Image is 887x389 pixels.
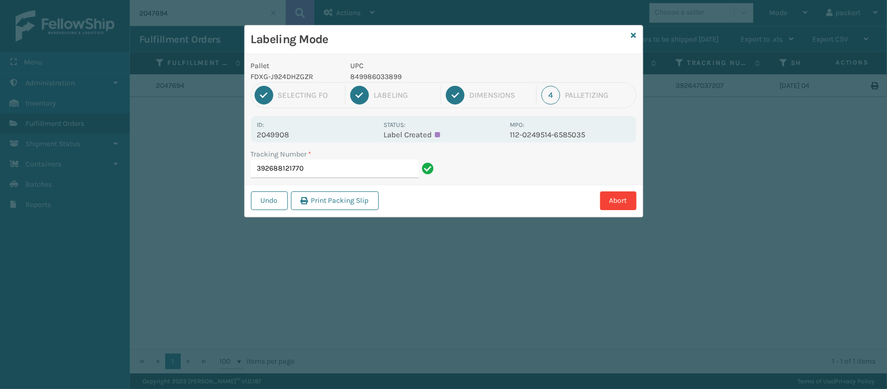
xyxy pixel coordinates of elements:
[278,90,340,100] div: Selecting FO
[251,71,338,82] p: FDXG-J924DHZGZR
[541,86,560,105] div: 4
[446,86,465,105] div: 3
[510,130,630,139] p: 112-0249514-6585035
[251,60,338,71] p: Pallet
[350,60,504,71] p: UPC
[510,121,524,128] label: MPO:
[374,90,436,100] div: Labeling
[257,121,264,128] label: Id:
[255,86,273,105] div: 1
[291,191,379,210] button: Print Packing Slip
[565,90,632,100] div: Palletizing
[350,86,369,105] div: 2
[469,90,532,100] div: Dimensions
[350,71,504,82] p: 849986033899
[251,149,312,160] label: Tracking Number
[600,191,637,210] button: Abort
[251,32,627,47] h3: Labeling Mode
[383,130,504,139] p: Label Created
[251,191,288,210] button: Undo
[257,130,377,139] p: 2049908
[383,121,405,128] label: Status:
